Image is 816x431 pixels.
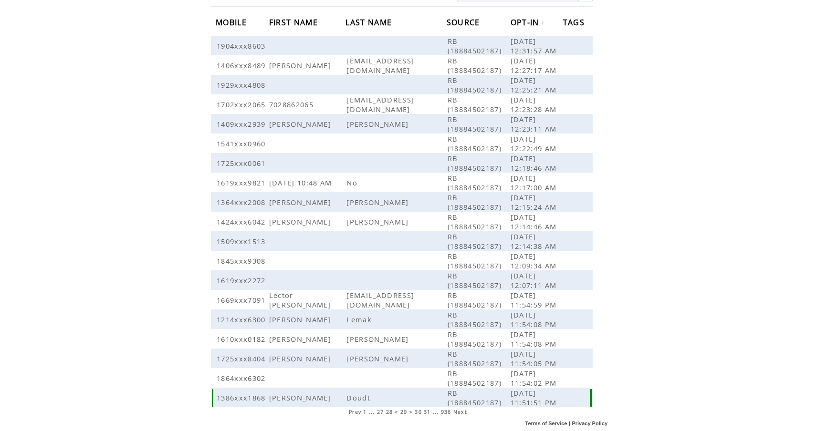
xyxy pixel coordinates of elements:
span: RB (18884502187) [448,290,504,309]
span: 1509xxx1513 [217,236,268,246]
a: TAGS [563,19,587,25]
span: RB (18884502187) [448,173,504,192]
span: [PERSON_NAME] [269,119,334,129]
span: RB (18884502187) [448,349,504,368]
a: 28 [386,409,393,415]
span: 1702xxx2065 [217,100,268,109]
span: 1845xxx9308 [217,256,268,266]
span: [PERSON_NAME] [269,354,334,363]
span: RB (18884502187) [448,251,504,270]
span: SOURCE [447,15,482,32]
span: [DATE] 12:23:28 AM [511,95,559,114]
span: 1619xxx9821 [217,178,268,187]
a: 30 [415,409,422,415]
span: 1619xxx2272 [217,276,268,285]
span: Lector [PERSON_NAME] [269,290,334,309]
span: [DATE] 12:27:17 AM [511,56,559,75]
span: [DATE] 12:14:38 AM [511,232,559,251]
span: < 29 > [395,409,413,415]
span: [DATE] 12:15:24 AM [511,193,559,212]
span: [PERSON_NAME] [269,393,334,402]
a: Privacy Policy [572,421,607,426]
span: 1541xxx0960 [217,139,268,148]
a: OPT-IN↓ [511,20,545,25]
span: [DATE] 12:22:49 AM [511,134,559,153]
a: Prev [349,409,361,415]
span: [EMAIL_ADDRESS][DOMAIN_NAME] [346,56,414,75]
span: 1386xxx1868 [217,393,268,402]
a: 936 [441,409,451,415]
span: [PERSON_NAME] [346,354,411,363]
span: ... [433,409,439,415]
span: MOBILE [216,15,249,32]
span: 1904xxx8603 [217,41,268,51]
span: [PERSON_NAME] [346,119,411,129]
span: [PERSON_NAME] [269,315,334,324]
span: [DATE] 11:51:51 PM [511,388,559,407]
a: FIRST NAME [269,19,320,25]
span: [DATE] 11:54:08 PM [511,310,559,329]
span: [DATE] 11:54:02 PM [511,369,559,388]
span: ... [369,409,375,415]
a: Next [453,409,467,415]
span: [PERSON_NAME] [269,217,334,226]
a: LAST NAME [345,19,394,25]
span: [DATE] 12:17:00 AM [511,173,559,192]
span: [PERSON_NAME] [346,217,411,226]
span: RB (18884502187) [448,310,504,329]
span: RB (18884502187) [448,212,504,231]
span: RB (18884502187) [448,36,504,55]
a: 1 [363,409,366,415]
span: RB (18884502187) [448,271,504,290]
span: [PERSON_NAME] [269,334,334,344]
span: [PERSON_NAME] [346,197,411,207]
span: RB (18884502187) [448,329,504,349]
span: 1409xxx2939 [217,119,268,129]
a: 27 [377,409,384,415]
span: No [346,178,360,187]
span: [DATE] 12:23:11 AM [511,114,559,133]
a: SOURCE [447,19,482,25]
span: 1214xxx6300 [217,315,268,324]
span: RB (18884502187) [448,154,504,173]
span: [PERSON_NAME] [269,61,334,70]
a: Terms of Service [525,421,567,426]
span: [DATE] 12:14:46 AM [511,212,559,231]
span: LAST NAME [345,15,394,32]
span: [DATE] 12:07:11 AM [511,271,559,290]
span: RB (18884502187) [448,114,504,133]
span: 1725xxx8404 [217,354,268,363]
span: 7028862065 [269,100,316,109]
span: RB (18884502187) [448,369,504,388]
span: [DATE] 11:54:59 PM [511,290,559,309]
span: | [569,421,570,426]
span: [DATE] 12:31:57 AM [511,36,559,55]
span: [PERSON_NAME] [269,197,334,207]
span: 1364xxx2008 [217,197,268,207]
span: OPT-IN [511,15,542,32]
span: [DATE] 11:54:05 PM [511,349,559,368]
span: RB (18884502187) [448,232,504,251]
span: [DATE] 12:18:46 AM [511,154,559,173]
span: RB (18884502187) [448,134,504,153]
span: [EMAIL_ADDRESS][DOMAIN_NAME] [346,95,414,114]
span: 1406xxx8489 [217,61,268,70]
span: 31 [424,409,431,415]
span: 1610xxx0182 [217,334,268,344]
span: [DATE] 12:25:21 AM [511,75,559,94]
span: [DATE] 10:48 AM [269,178,335,187]
span: Lemak [346,315,374,324]
span: RB (18884502187) [448,56,504,75]
span: RB (18884502187) [448,193,504,212]
span: [DATE] 11:54:08 PM [511,329,559,349]
span: 1725xxx0061 [217,158,268,168]
span: [PERSON_NAME] [346,334,411,344]
span: 1669xxx7091 [217,295,268,305]
span: RB (18884502187) [448,95,504,114]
